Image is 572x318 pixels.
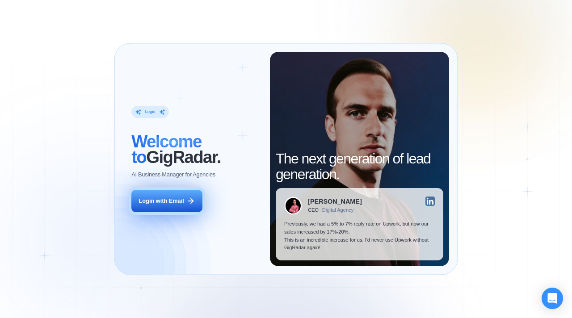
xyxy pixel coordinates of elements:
[131,134,261,165] h2: ‍ GigRadar.
[131,132,202,167] span: Welcome to
[308,198,362,205] div: [PERSON_NAME]
[276,151,443,182] h2: The next generation of lead generation.
[131,190,202,212] button: Login with Email
[542,288,563,309] div: Open Intercom Messenger
[131,171,215,179] p: AI Business Manager for Agencies
[308,207,319,213] div: CEO
[284,220,435,251] p: Previously, we had a 5% to 7% reply rate on Upwork, but now our sales increased by 17%-20%. This ...
[322,207,354,213] div: Digital Agency
[139,197,184,205] div: Login with Email
[145,109,156,115] div: Login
